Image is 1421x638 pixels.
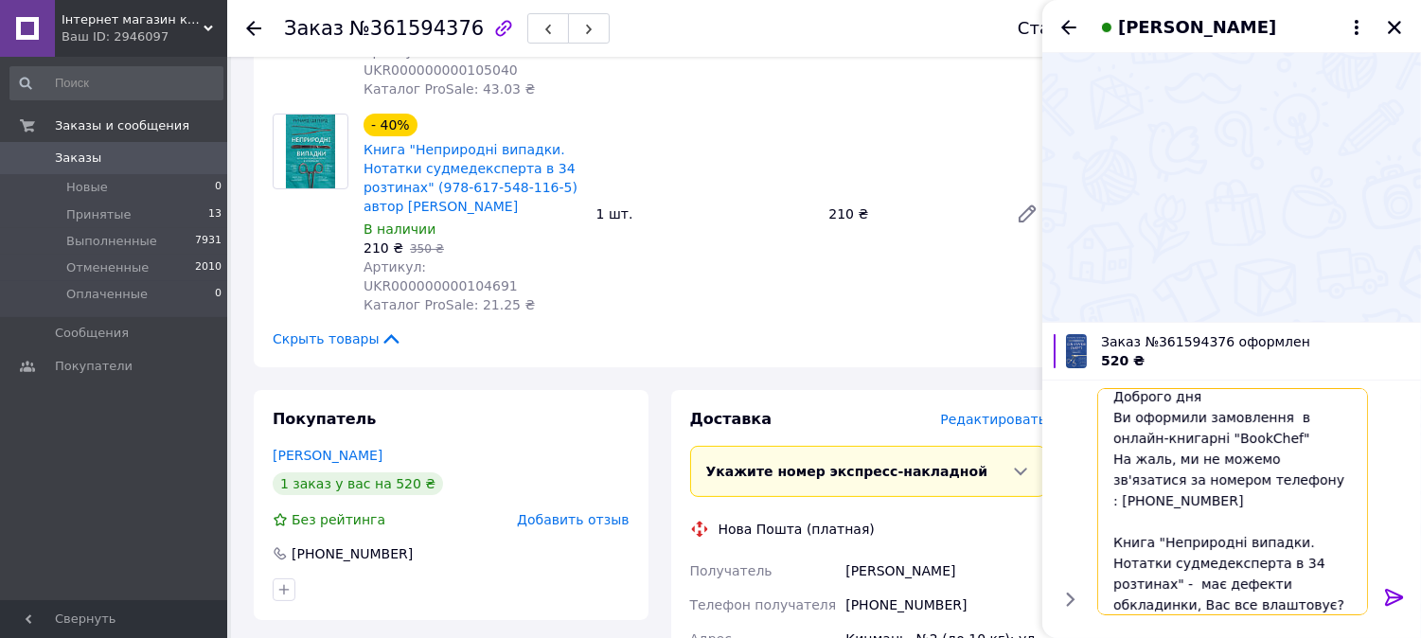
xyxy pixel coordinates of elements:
span: Оплаченные [66,286,148,303]
img: Книга "Неприродні випадки. Нотатки судмедексперта в 34 розтинах" (978-617-548-116-5) автор Ричард... [286,115,334,188]
button: Назад [1057,16,1080,39]
span: 520 ₴ [1101,353,1145,368]
span: Получатель [690,563,773,578]
button: Показать кнопки [1057,587,1082,611]
span: Принятые [66,206,132,223]
span: Заказ №361594376 оформлен [1101,332,1410,351]
span: Новые [66,179,108,196]
span: Редактировать [940,412,1046,427]
input: Поиск [9,66,223,100]
span: В наличии [364,222,435,237]
span: Отмененные [66,259,149,276]
span: Артикул: UKR000000000104691 [364,259,518,293]
span: [PERSON_NAME] [1118,15,1276,40]
div: [PHONE_NUMBER] [842,588,1050,622]
a: [PERSON_NAME] [273,448,382,463]
span: Інтернет магазин книг book24 [62,11,204,28]
span: №361594376 [349,17,484,40]
textarea: Доброго дня Ви оформили замовлення в онлайн-книгарні "BookChef" На жаль, ми не можемо зв'язатися ... [1097,388,1368,615]
div: - 40% [364,114,417,136]
span: Заказы и сообщения [55,117,189,134]
div: 1 заказ у вас на 520 ₴ [273,472,443,495]
span: Скрыть товары [273,329,402,348]
span: Каталог ProSale: 21.25 ₴ [364,297,535,312]
div: Нова Пошта (платная) [714,520,879,539]
div: [PHONE_NUMBER] [290,544,415,563]
div: 1 шт. [589,201,822,227]
button: Закрыть [1383,16,1406,39]
span: 0 [215,179,222,196]
div: Ваш ID: 2946097 [62,28,227,45]
span: Выполненные [66,233,157,250]
span: 2010 [195,259,222,276]
button: [PERSON_NAME] [1095,15,1368,40]
span: Покупатель [273,410,376,428]
div: 210 ₴ [821,201,1001,227]
a: Книга "Неприродні випадки. Нотатки судмедексперта в 34 розтинах" (978-617-548-116-5) автор [PERSO... [364,142,577,214]
span: Сообщения [55,325,129,342]
span: Заказы [55,150,101,167]
span: Добавить отзыв [517,512,629,527]
span: Телефон получателя [690,597,837,612]
span: 210 ₴ [364,240,403,256]
span: Укажите номер экспресс-накладной [706,464,988,479]
span: 7931 [195,233,222,250]
span: Покупатели [55,358,133,375]
span: 13 [208,206,222,223]
span: Доставка [690,410,773,428]
div: [PERSON_NAME] [842,554,1050,588]
span: 0 [215,286,222,303]
span: 350 ₴ [410,242,444,256]
span: Заказ [284,17,344,40]
span: Без рейтинга [292,512,385,527]
div: Вернуться назад [246,19,261,38]
span: Каталог ProSale: 43.03 ₴ [364,81,535,97]
a: Редактировать [1008,195,1046,233]
div: Статус заказа [1018,19,1145,38]
img: 4125904285_w100_h100_kniga-sim-etapiv.jpg [1066,334,1087,368]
